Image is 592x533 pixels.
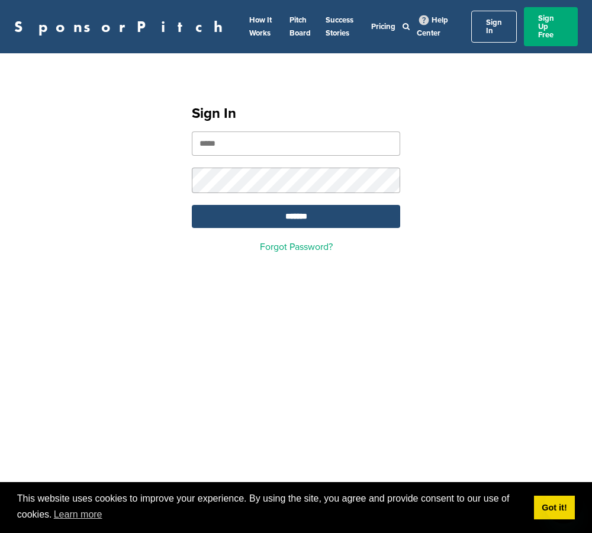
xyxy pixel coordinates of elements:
[371,22,395,31] a: Pricing
[545,486,583,524] iframe: Button to launch messaging window
[192,103,400,124] h1: Sign In
[260,241,333,253] a: Forgot Password?
[249,15,272,38] a: How It Works
[14,19,230,34] a: SponsorPitch
[417,13,448,40] a: Help Center
[52,506,104,524] a: learn more about cookies
[326,15,353,38] a: Success Stories
[289,15,311,38] a: Pitch Board
[534,496,575,519] a: dismiss cookie message
[17,492,525,524] span: This website uses cookies to improve your experience. By using the site, you agree and provide co...
[524,7,578,46] a: Sign Up Free
[471,11,517,43] a: Sign In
